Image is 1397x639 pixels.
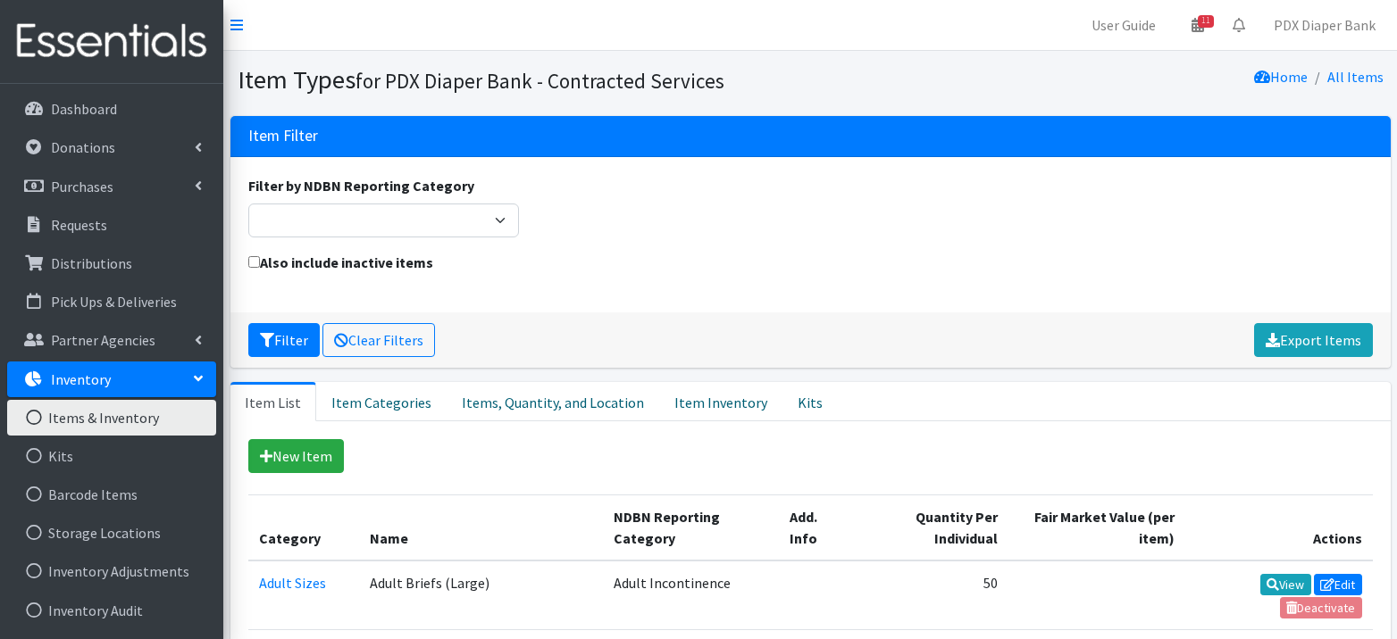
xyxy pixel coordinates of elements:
[51,216,107,234] p: Requests
[7,361,216,397] a: Inventory
[659,382,782,421] a: Item Inventory
[1185,494,1373,560] th: Actions
[51,370,111,388] p: Inventory
[7,12,216,71] img: HumanEssentials
[51,293,177,311] p: Pick Ups & Deliveries
[7,207,216,243] a: Requests
[1008,494,1185,560] th: Fair Market Value (per item)
[238,64,804,95] h1: Item Types
[51,254,132,272] p: Distributions
[1314,574,1362,595] a: Edit
[248,494,359,560] th: Category
[322,323,435,357] a: Clear Filters
[316,382,447,421] a: Item Categories
[248,256,260,268] input: Also include inactive items
[51,138,115,156] p: Donations
[1198,15,1214,28] span: 11
[603,494,779,560] th: NDBN Reporting Category
[356,68,724,94] small: for PDX Diaper Bank - Contracted Services
[7,593,216,628] a: Inventory Audit
[248,127,318,145] h3: Item Filter
[248,439,344,473] a: New Item
[779,494,853,560] th: Add. Info
[603,560,779,630] td: Adult Incontinence
[7,400,216,436] a: Items & Inventory
[359,560,603,630] td: Adult Briefs (Large)
[1254,68,1308,86] a: Home
[1260,574,1311,595] a: View
[7,129,216,165] a: Donations
[230,382,316,421] a: Item List
[7,553,216,589] a: Inventory Adjustments
[7,515,216,551] a: Storage Locations
[7,91,216,127] a: Dashboard
[853,560,1008,630] td: 50
[248,175,474,196] label: Filter by NDBN Reporting Category
[1177,7,1218,43] a: 11
[7,477,216,512] a: Barcode Items
[7,245,216,281] a: Distributions
[782,382,838,421] a: Kits
[853,494,1008,560] th: Quantity Per Individual
[7,169,216,204] a: Purchases
[51,178,113,195] p: Purchases
[1259,7,1390,43] a: PDX Diaper Bank
[7,322,216,358] a: Partner Agencies
[7,438,216,474] a: Kits
[1327,68,1384,86] a: All Items
[248,252,433,273] label: Also include inactive items
[1077,7,1170,43] a: User Guide
[359,494,603,560] th: Name
[259,574,326,592] a: Adult Sizes
[447,382,659,421] a: Items, Quantity, and Location
[7,284,216,319] a: Pick Ups & Deliveries
[51,331,155,349] p: Partner Agencies
[248,323,320,357] button: Filter
[1254,323,1373,357] a: Export Items
[51,100,117,118] p: Dashboard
